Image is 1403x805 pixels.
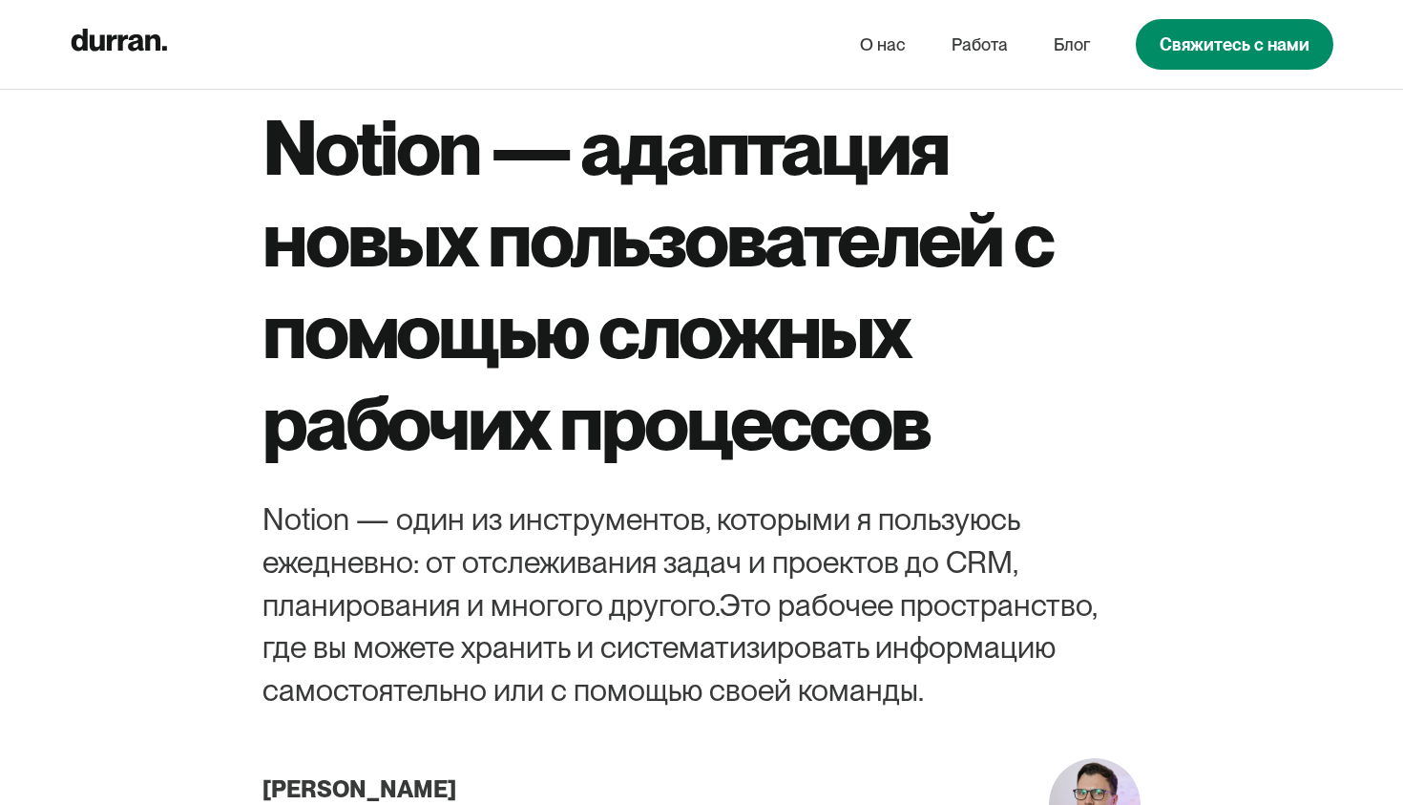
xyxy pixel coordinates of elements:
ya-tr-span: Свяжитесь с нами [1160,34,1309,54]
ya-tr-span: Это рабочее пространство, где вы можете хранить и систематизировать информацию самостоятельно или... [262,586,1097,710]
a: Работа [952,27,1008,63]
a: Свяжитесь с нами [1136,19,1333,70]
ya-tr-span: О нас [860,34,906,54]
ya-tr-span: [PERSON_NAME] [262,775,456,803]
a: О нас [860,27,906,63]
a: Главная [71,25,167,64]
ya-tr-span: Блог [1054,34,1090,54]
ya-tr-span: Notion — адаптация новых пользователей с помощью сложных рабочих процессов [262,101,1053,468]
a: Блог [1054,27,1090,63]
ya-tr-span: Notion — один из инструментов, которыми я пользуюсь ежедневно: от отслеживания задач и проектов д... [262,500,1019,624]
ya-tr-span: Работа [952,34,1008,54]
